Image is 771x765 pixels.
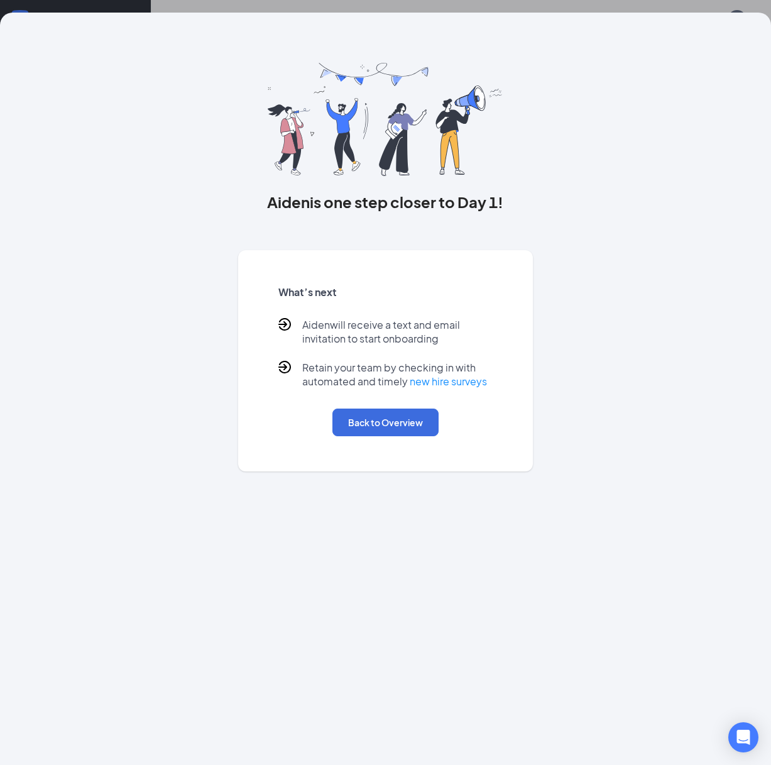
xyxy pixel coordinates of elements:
[268,63,503,176] img: you are all set
[728,722,758,752] div: Open Intercom Messenger
[238,191,533,212] h3: Aiden is one step closer to Day 1!
[302,361,493,388] p: Retain your team by checking in with automated and timely
[302,318,493,346] p: Aiden will receive a text and email invitation to start onboarding
[410,375,487,388] a: new hire surveys
[278,285,493,299] h5: What’s next
[332,409,439,436] button: Back to Overview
